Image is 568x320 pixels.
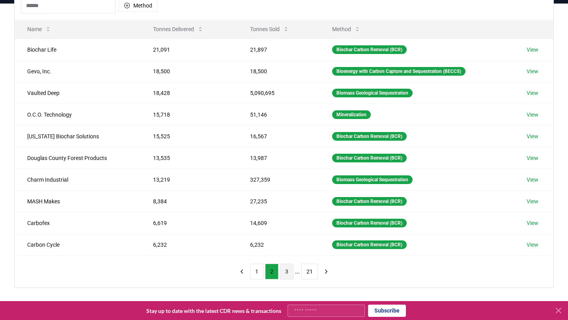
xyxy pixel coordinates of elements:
[332,67,465,76] div: Bioenergy with Carbon Capture and Sequestration (BECCS)
[140,169,237,190] td: 13,219
[140,39,237,60] td: 21,091
[15,147,140,169] td: Douglas County Forest Products
[332,132,407,141] div: Biochar Carbon Removal (BCR)
[15,212,140,234] td: Carbofex
[332,89,413,97] div: Biomass Geological Sequestration
[15,60,140,82] td: Gevo, Inc.
[527,46,538,54] a: View
[15,82,140,104] td: Vaulted Deep
[527,89,538,97] a: View
[332,154,407,162] div: Biochar Carbon Removal (BCR)
[301,264,318,279] button: 21
[244,21,295,37] button: Tonnes Sold
[140,60,237,82] td: 18,500
[332,219,407,227] div: Biochar Carbon Removal (BCR)
[15,234,140,255] td: Carbon Cycle
[235,264,248,279] button: previous page
[527,67,538,75] a: View
[15,125,140,147] td: [US_STATE] Biochar Solutions
[527,154,538,162] a: View
[237,169,319,190] td: 327,359
[15,39,140,60] td: Biochar Life
[140,82,237,104] td: 18,428
[280,264,293,279] button: 3
[332,240,407,249] div: Biochar Carbon Removal (BCR)
[140,125,237,147] td: 15,525
[237,39,319,60] td: 21,897
[140,212,237,234] td: 6,619
[237,125,319,147] td: 16,567
[332,110,371,119] div: Mineralization
[332,197,407,206] div: Biochar Carbon Removal (BCR)
[332,45,407,54] div: Biochar Carbon Removal (BCR)
[147,21,210,37] button: Tonnes Delivered
[15,169,140,190] td: Charm Industrial
[332,175,413,184] div: Biomass Geological Sequestration
[237,212,319,234] td: 14,609
[527,111,538,119] a: View
[237,104,319,125] td: 51,146
[140,104,237,125] td: 15,718
[140,234,237,255] td: 6,232
[237,82,319,104] td: 5,090,695
[237,190,319,212] td: 27,235
[21,21,58,37] button: Name
[527,132,538,140] a: View
[140,147,237,169] td: 13,535
[15,104,140,125] td: O.C.O. Technology
[527,241,538,249] a: View
[140,190,237,212] td: 8,384
[237,234,319,255] td: 6,232
[326,21,367,37] button: Method
[319,264,333,279] button: next page
[237,60,319,82] td: 18,500
[527,197,538,205] a: View
[295,267,300,276] li: ...
[527,219,538,227] a: View
[527,176,538,184] a: View
[250,264,263,279] button: 1
[265,264,278,279] button: 2
[237,147,319,169] td: 13,987
[15,190,140,212] td: MASH Makes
